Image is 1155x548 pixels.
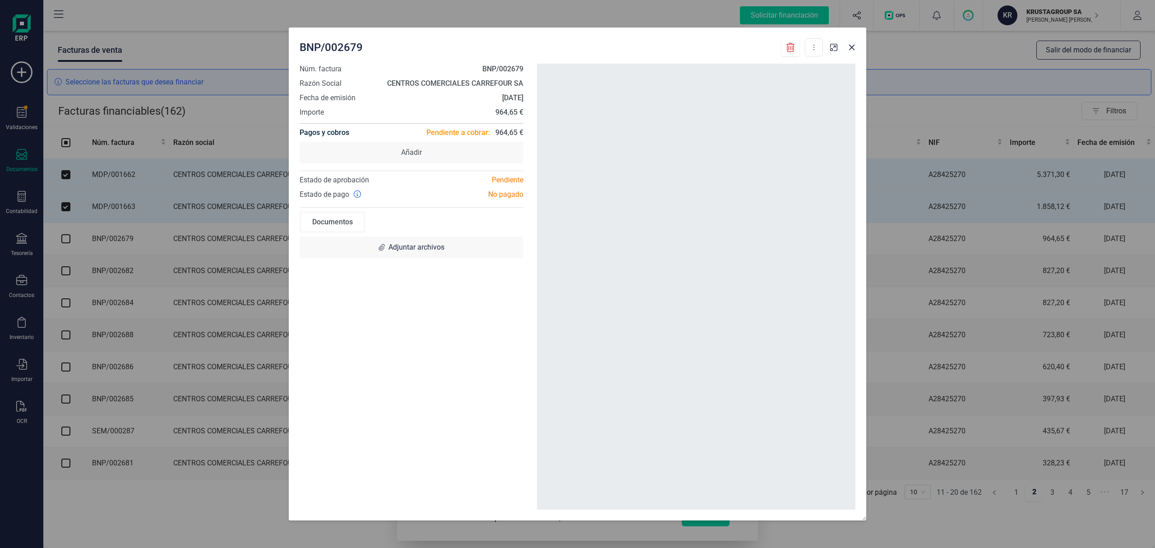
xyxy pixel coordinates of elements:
[300,176,369,184] span: Estado de aprobación
[300,189,349,200] span: Estado de pago
[502,93,523,102] strong: [DATE]
[495,108,523,116] strong: 964,65 €
[388,242,444,253] span: Adjuntar archivos
[411,175,530,186] div: Pendiente
[300,107,324,118] span: Importe
[387,79,523,88] strong: CENTROS COMERCIALES CARREFOUR SA
[300,64,342,74] span: Núm. factura
[300,237,523,258] div: Adjuntar archivos
[300,40,363,55] span: BNP/002679
[426,127,490,138] span: Pendiente a cobrar:
[300,93,356,103] span: Fecha de emisión
[411,189,530,200] div: No pagado
[482,65,523,73] strong: BNP/002679
[401,147,422,158] span: Añadir
[845,40,859,55] button: Close
[300,124,349,142] h4: Pagos y cobros
[301,213,364,231] div: Documentos
[495,127,523,138] span: 964,65 €
[300,78,342,89] span: Razón Social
